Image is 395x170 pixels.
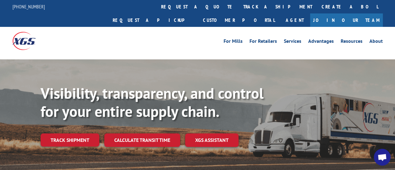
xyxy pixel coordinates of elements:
a: Resources [341,39,363,46]
a: Track shipment [41,133,99,147]
a: Request a pickup [108,13,198,27]
b: Visibility, transparency, and control for your entire supply chain. [41,83,264,121]
a: [PHONE_NUMBER] [12,3,45,10]
a: Calculate transit time [104,133,180,147]
a: Join Our Team [310,13,383,27]
a: Customer Portal [198,13,279,27]
a: XGS ASSISTANT [185,133,239,147]
a: Advantages [308,39,334,46]
a: For Retailers [249,39,277,46]
a: For Mills [224,39,243,46]
a: About [369,39,383,46]
a: Services [284,39,301,46]
div: Open chat [374,149,391,166]
a: Agent [279,13,310,27]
